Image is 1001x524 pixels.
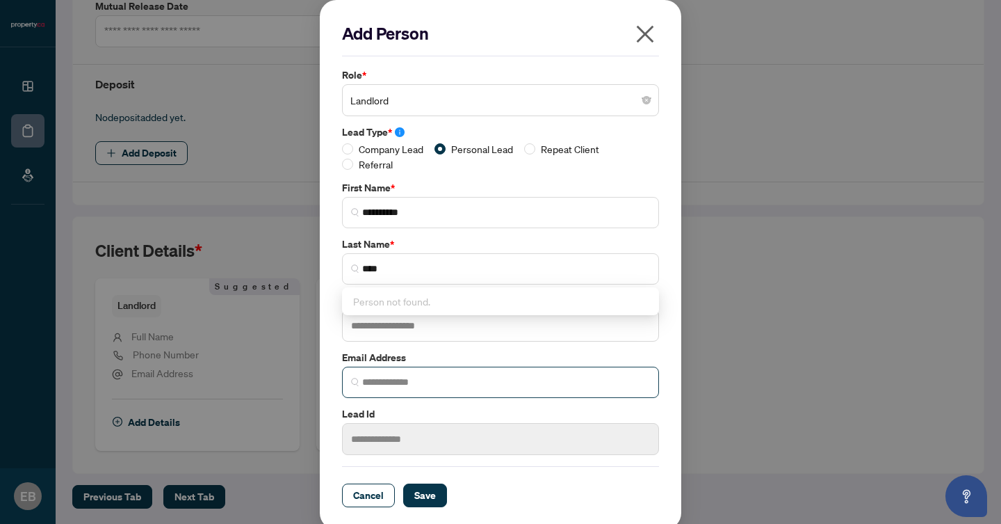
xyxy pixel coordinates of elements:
[353,157,398,172] span: Referral
[342,350,659,365] label: Email Address
[342,22,659,45] h2: Add Person
[342,406,659,422] label: Lead Id
[342,180,659,196] label: First Name
[446,141,519,157] span: Personal Lead
[414,484,436,507] span: Save
[342,68,659,83] label: Role
[642,96,651,104] span: close-circle
[342,237,659,252] label: Last Name
[353,484,384,507] span: Cancel
[353,141,429,157] span: Company Lead
[535,141,605,157] span: Repeat Client
[403,484,447,507] button: Save
[945,475,987,517] button: Open asap
[350,87,651,113] span: Landlord
[351,264,359,273] img: search_icon
[353,295,430,308] span: Person not found.
[342,484,395,507] button: Cancel
[351,208,359,216] img: search_icon
[342,125,659,140] label: Lead Type
[395,127,405,137] span: info-circle
[634,23,656,45] span: close
[351,378,359,386] img: search_icon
